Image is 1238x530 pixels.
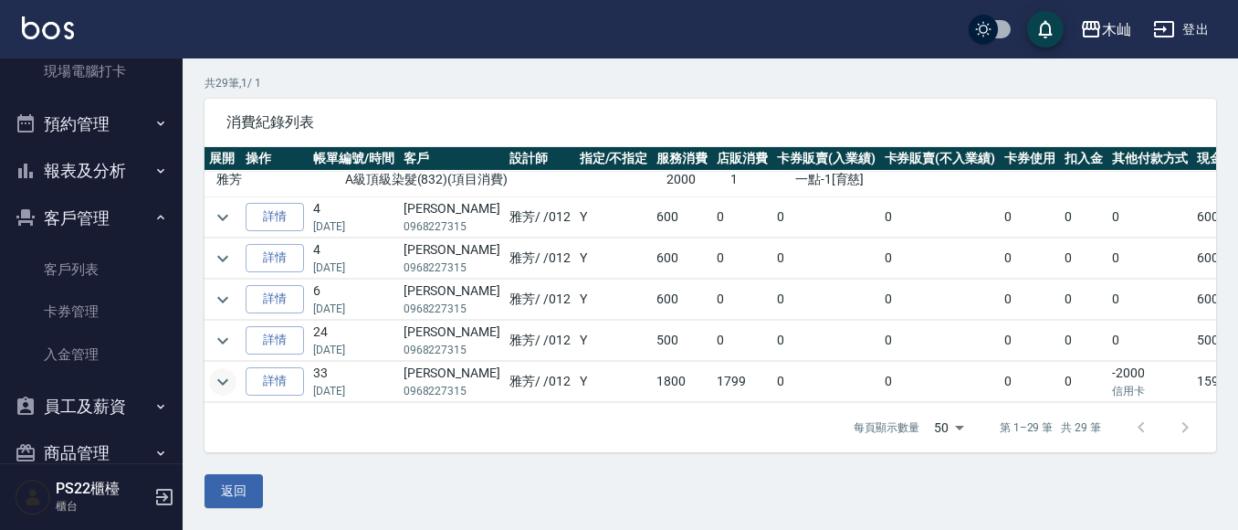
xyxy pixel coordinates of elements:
[575,321,653,361] td: Y
[1107,238,1193,279] td: 0
[209,327,236,355] button: expand row
[209,204,236,231] button: expand row
[927,403,970,452] div: 50
[575,238,653,279] td: Y
[7,429,175,477] button: 商品管理
[246,367,304,396] a: 詳情
[712,238,772,279] td: 0
[246,285,304,313] a: 詳情
[56,498,149,514] p: 櫃台
[1000,419,1101,436] p: 第 1–29 筆 共 29 筆
[226,113,1194,132] span: 消費紀錄列表
[575,197,653,238] td: Y
[309,280,399,320] td: 6
[1107,197,1193,238] td: 0
[666,170,730,189] p: 2000
[313,218,394,235] p: [DATE]
[772,147,880,171] th: 卡券販賣(入業績)
[505,197,575,238] td: 雅芳 / /012
[712,197,772,238] td: 0
[730,170,794,189] p: 1
[1000,362,1060,402] td: 0
[712,362,772,402] td: 1799
[1060,280,1107,320] td: 0
[7,147,175,195] button: 報表及分析
[1060,238,1107,279] td: 0
[7,50,175,92] a: 現場電腦打卡
[209,368,236,396] button: expand row
[1073,11,1138,48] button: 木屾
[313,260,394,276] p: [DATE]
[1107,147,1193,171] th: 其他付款方式
[652,238,712,279] td: 600
[880,321,1001,361] td: 0
[7,249,175,291] a: 客戶列表
[712,280,772,320] td: 0
[404,218,500,235] p: 0968227315
[1000,197,1060,238] td: 0
[575,280,653,320] td: Y
[712,147,772,171] th: 店販消費
[7,334,175,376] a: 入金管理
[7,291,175,333] a: 卡券管理
[205,75,1216,91] p: 共 29 筆, 1 / 1
[505,280,575,320] td: 雅芳 / /012
[1000,238,1060,279] td: 0
[404,342,500,358] p: 0968227315
[209,245,236,272] button: expand row
[1060,147,1107,171] th: 扣入金
[880,362,1001,402] td: 0
[652,321,712,361] td: 500
[399,238,505,279] td: [PERSON_NAME]
[309,238,399,279] td: 4
[880,238,1001,279] td: 0
[15,479,51,515] img: Person
[575,362,653,402] td: Y
[652,197,712,238] td: 600
[652,280,712,320] td: 600
[309,362,399,402] td: 33
[1107,321,1193,361] td: 0
[7,383,175,430] button: 員工及薪資
[205,474,263,508] button: 返回
[399,147,505,171] th: 客戶
[505,238,575,279] td: 雅芳 / /012
[712,321,772,361] td: 0
[505,362,575,402] td: 雅芳 / /012
[1060,197,1107,238] td: 0
[795,170,988,189] p: 一點-1[育慈]
[399,362,505,402] td: [PERSON_NAME]
[205,147,241,171] th: 展開
[399,280,505,320] td: [PERSON_NAME]
[575,147,653,171] th: 指定/不指定
[772,197,880,238] td: 0
[313,342,394,358] p: [DATE]
[309,147,399,171] th: 帳單編號/時間
[313,383,394,399] p: [DATE]
[1060,362,1107,402] td: 0
[505,321,575,361] td: 雅芳 / /012
[246,326,304,355] a: 詳情
[216,170,345,189] p: 雅芳
[246,203,304,231] a: 詳情
[345,170,666,189] p: A級頂級染髮(832)(項目消費)
[7,195,175,242] button: 客戶管理
[56,480,149,498] h5: PS22櫃檯
[309,321,399,361] td: 24
[1000,147,1060,171] th: 卡券使用
[404,260,500,276] p: 0968227315
[1000,280,1060,320] td: 0
[399,321,505,361] td: [PERSON_NAME]
[880,280,1001,320] td: 0
[505,147,575,171] th: 設計師
[309,197,399,238] td: 4
[1060,321,1107,361] td: 0
[1146,13,1216,47] button: 登出
[246,244,304,272] a: 詳情
[1112,383,1189,399] p: 信用卡
[1027,11,1064,48] button: save
[404,383,500,399] p: 0968227315
[772,362,880,402] td: 0
[22,16,74,39] img: Logo
[1102,18,1131,41] div: 木屾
